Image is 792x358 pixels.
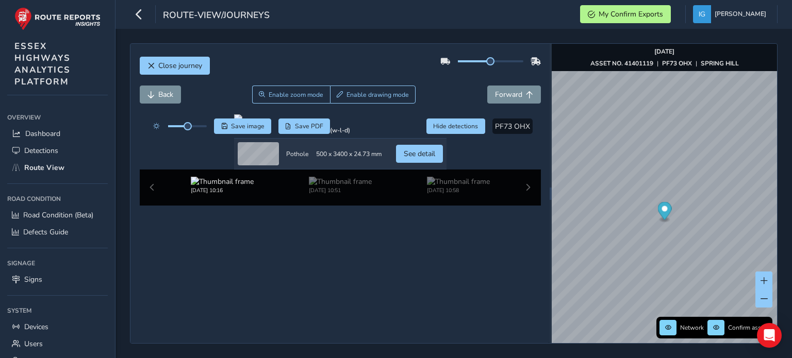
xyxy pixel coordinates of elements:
button: Back [140,86,181,104]
span: Back [158,90,173,99]
button: Forward [487,86,541,104]
td: 500 x 3400 x 24.73 mm [312,139,385,169]
strong: PF73 OHX [662,59,692,67]
button: My Confirm Exports [580,5,671,23]
span: My Confirm Exports [599,9,663,19]
div: | | [590,59,739,67]
a: Users [7,335,108,352]
div: Overview [7,110,108,125]
a: Dashboard [7,125,108,142]
a: Road Condition (Beta) [7,207,108,224]
strong: [DATE] [654,47,674,56]
strong: ASSET NO. 41401119 [590,59,653,67]
a: Defects Guide [7,224,108,241]
div: System [7,303,108,318]
span: [PERSON_NAME] [715,5,766,23]
span: Dashboard [25,129,60,139]
button: Save [214,118,271,134]
div: [DATE] 10:16 [191,186,254,194]
img: rr logo [14,7,101,30]
span: Network [680,323,704,332]
strong: SPRING HILL [701,59,739,67]
button: Draw [330,86,416,104]
span: Enable drawing mode [346,91,409,99]
button: PDF [278,118,331,134]
button: [PERSON_NAME] [693,5,770,23]
a: Signs [7,271,108,288]
span: PF73 OHX [495,122,530,131]
span: Save image [231,122,265,130]
span: Route View [24,163,64,173]
span: Signs [24,275,42,284]
img: diamond-layout [693,5,711,23]
span: Close journey [158,61,202,71]
span: Forward [495,90,522,99]
span: Hide detections [433,122,478,130]
a: Devices [7,318,108,335]
div: Road Condition [7,191,108,207]
span: route-view/journeys [163,9,270,23]
span: Save PDF [295,122,323,130]
img: Thumbnail frame [309,177,372,186]
a: Route View [7,159,108,176]
button: Close journey [140,57,210,75]
button: Hide detections [426,118,485,134]
div: Open Intercom Messenger [757,323,782,348]
div: Signage [7,255,108,271]
span: Enable zoom mode [269,91,323,99]
span: Road Condition (Beta) [23,210,93,220]
button: Zoom [252,86,330,104]
span: Defects Guide [23,227,68,237]
span: Detections [24,146,58,156]
span: See detail [404,149,435,159]
span: Devices [24,322,48,332]
span: ESSEX HIGHWAYS ANALYTICS PLATFORM [14,40,71,88]
td: Pothole [283,139,312,169]
button: See detail [396,145,443,163]
span: Confirm assets [728,323,769,332]
a: Detections [7,142,108,159]
div: [DATE] 10:51 [309,186,372,194]
div: [DATE] 10:58 [427,186,490,194]
span: Users [24,339,43,349]
div: Map marker [658,202,672,223]
img: Thumbnail frame [191,177,254,186]
img: Thumbnail frame [427,177,490,186]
